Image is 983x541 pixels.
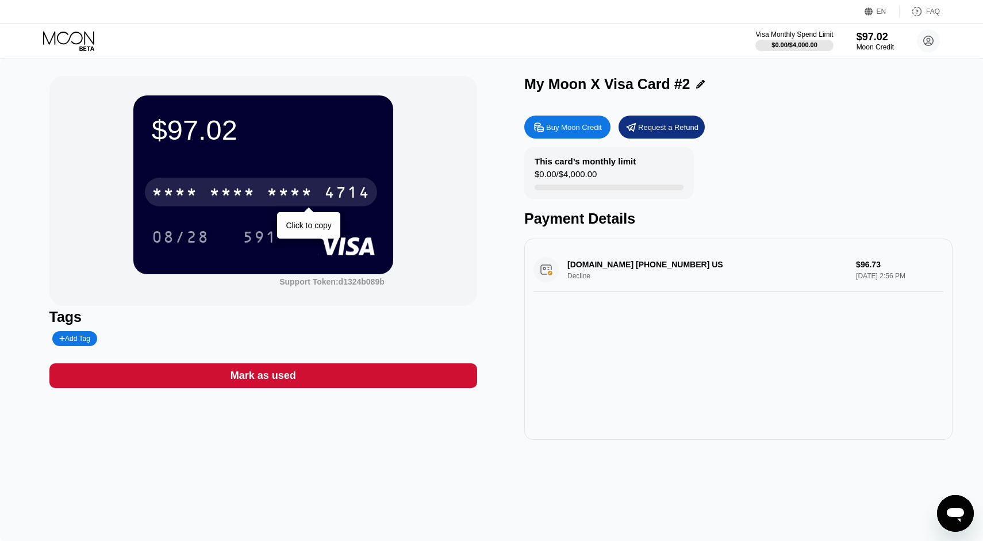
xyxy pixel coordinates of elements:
[535,156,636,166] div: This card’s monthly limit
[877,7,886,16] div: EN
[524,210,953,227] div: Payment Details
[857,31,894,43] div: $97.02
[900,6,940,17] div: FAQ
[279,277,385,286] div: Support Token: d1324b089b
[857,43,894,51] div: Moon Credit
[865,6,900,17] div: EN
[152,114,375,146] div: $97.02
[243,229,277,248] div: 591
[535,169,597,185] div: $0.00 / $4,000.00
[771,41,817,48] div: $0.00 / $4,000.00
[234,222,286,251] div: 591
[324,185,370,203] div: 4714
[52,331,97,346] div: Add Tag
[49,363,478,388] div: Mark as used
[619,116,705,139] div: Request a Refund
[546,122,602,132] div: Buy Moon Credit
[231,369,296,382] div: Mark as used
[49,309,478,325] div: Tags
[279,277,385,286] div: Support Token:d1324b089b
[524,116,610,139] div: Buy Moon Credit
[59,335,90,343] div: Add Tag
[638,122,698,132] div: Request a Refund
[143,222,218,251] div: 08/28
[755,30,833,51] div: Visa Monthly Spend Limit$0.00/$4,000.00
[524,76,690,93] div: My Moon X Visa Card #2
[926,7,940,16] div: FAQ
[937,495,974,532] iframe: Button to launch messaging window
[755,30,833,39] div: Visa Monthly Spend Limit
[857,31,894,51] div: $97.02Moon Credit
[152,229,209,248] div: 08/28
[286,221,331,230] div: Click to copy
